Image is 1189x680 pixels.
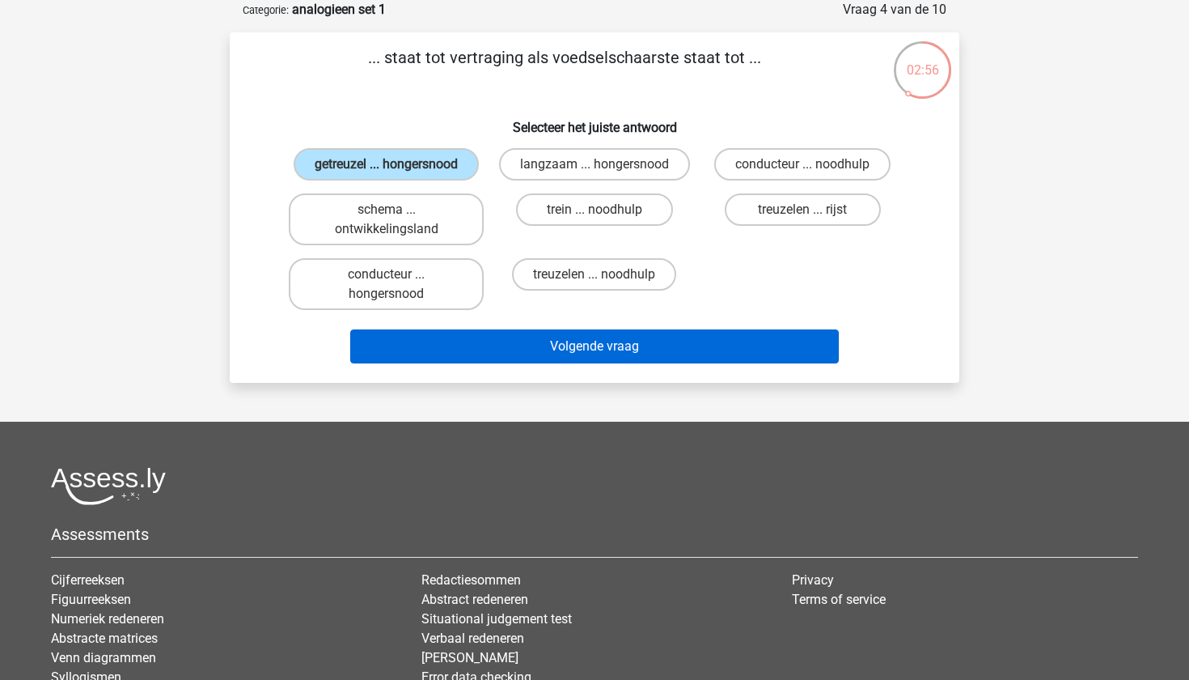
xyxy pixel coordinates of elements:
[421,650,518,665] a: [PERSON_NAME]
[256,107,933,135] h6: Selecteer het juiste antwoord
[51,572,125,588] a: Cijferreeksen
[51,650,156,665] a: Venn diagrammen
[892,40,953,80] div: 02:56
[421,631,524,646] a: Verbaal redeneren
[725,193,881,226] label: treuzelen ... rijst
[512,258,676,291] label: treuzelen ... noodhulp
[51,467,166,505] img: Assessly logo
[289,258,484,310] label: conducteur ... hongersnood
[792,592,886,607] a: Terms of service
[289,193,484,245] label: schema ... ontwikkelingsland
[256,45,873,94] p: ... staat tot vertraging als voedselschaarste staat tot ...
[51,611,164,627] a: Numeriek redeneren
[51,525,1138,544] h5: Assessments
[421,572,521,588] a: Redactiesommen
[499,148,690,181] label: langzaam ... hongersnood
[516,193,672,226] label: trein ... noodhulp
[421,611,572,627] a: Situational judgement test
[714,148,891,181] label: conducteur ... noodhulp
[421,592,528,607] a: Abstract redeneren
[292,2,386,17] strong: analogieen set 1
[294,148,479,181] label: getreuzel ... hongersnood
[243,4,289,16] small: Categorie:
[350,329,840,363] button: Volgende vraag
[51,631,158,646] a: Abstracte matrices
[51,592,131,607] a: Figuurreeksen
[792,572,834,588] a: Privacy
